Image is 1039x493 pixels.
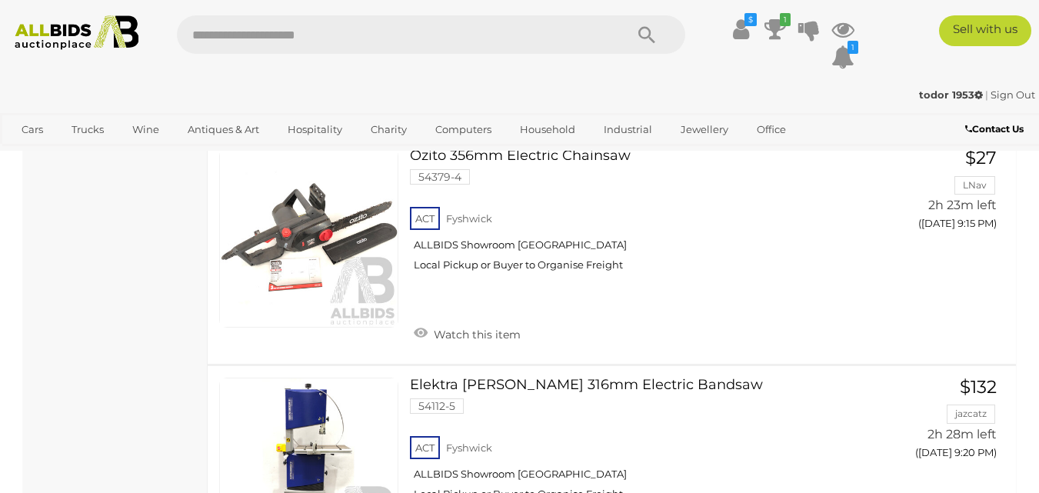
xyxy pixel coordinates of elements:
[12,142,63,168] a: Sports
[965,121,1027,138] a: Contact Us
[764,15,787,43] a: 1
[430,328,521,341] span: Watch this item
[361,117,417,142] a: Charity
[939,15,1031,46] a: Sell with us
[8,15,146,50] img: Allbids.com.au
[671,117,738,142] a: Jewellery
[744,13,757,26] i: $
[831,43,854,71] a: 1
[919,88,985,101] a: todor 1953
[991,88,1035,101] a: Sign Out
[608,15,685,54] button: Search
[594,117,662,142] a: Industrial
[965,123,1024,135] b: Contact Us
[72,142,201,168] a: [GEOGRAPHIC_DATA]
[919,88,983,101] strong: todor 1953
[960,376,997,398] span: $132
[893,378,1001,468] a: $132 jazcatz 2h 28m left ([DATE] 9:20 PM)
[178,117,269,142] a: Antiques & Art
[730,15,753,43] a: $
[122,117,169,142] a: Wine
[780,13,791,26] i: 1
[893,148,1001,238] a: $27 LNav 2h 23m left ([DATE] 9:15 PM)
[425,117,501,142] a: Computers
[410,321,524,345] a: Watch this item
[62,117,114,142] a: Trucks
[747,117,796,142] a: Office
[421,148,870,283] a: Ozito 356mm Electric Chainsaw 54379-4 ACT Fyshwick ALLBIDS Showroom [GEOGRAPHIC_DATA] Local Picku...
[278,117,352,142] a: Hospitality
[985,88,988,101] span: |
[510,117,585,142] a: Household
[848,41,858,54] i: 1
[12,117,53,142] a: Cars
